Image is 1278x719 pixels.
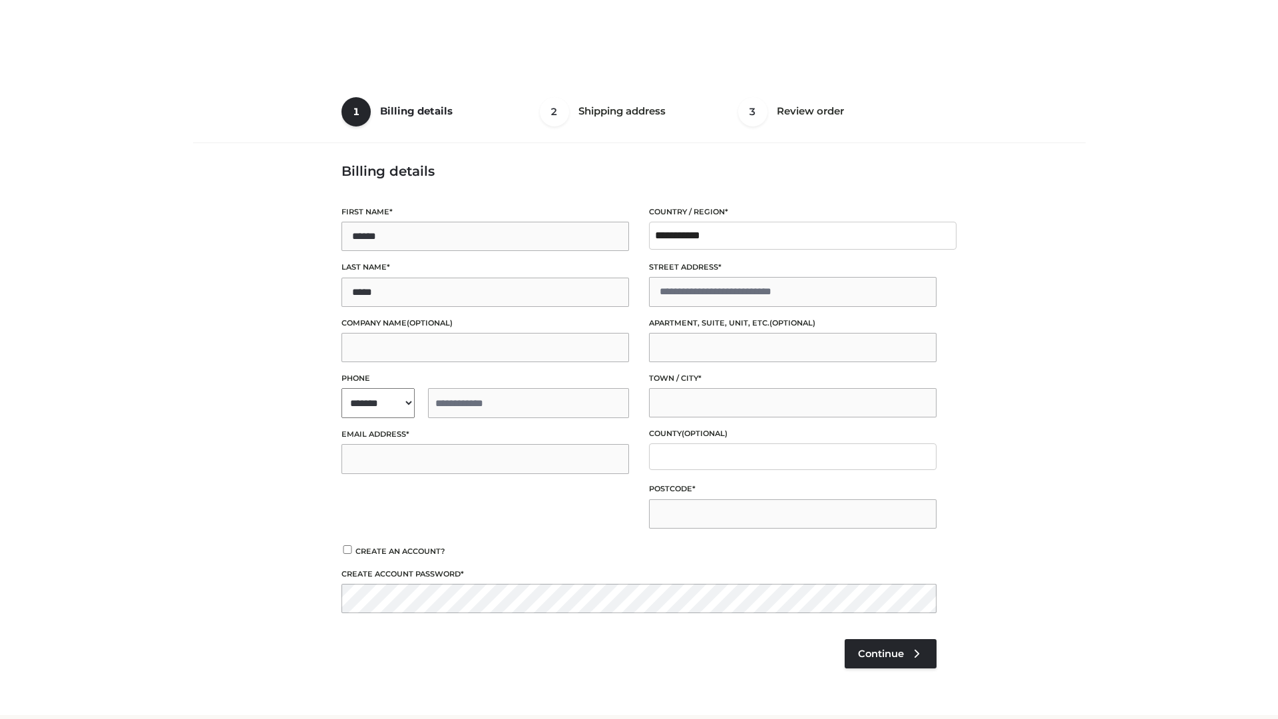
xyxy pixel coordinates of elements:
h3: Billing details [341,163,937,179]
a: Continue [845,639,937,668]
span: (optional) [682,429,728,438]
span: Create an account? [355,547,445,556]
input: Create an account? [341,545,353,554]
label: Country / Region [649,206,937,218]
span: (optional) [769,318,815,328]
label: Town / City [649,372,937,385]
label: First name [341,206,629,218]
span: Continue [858,648,904,660]
span: 1 [341,97,371,126]
span: Shipping address [578,105,666,117]
label: Phone [341,372,629,385]
span: 2 [540,97,569,126]
span: (optional) [407,318,453,328]
span: 3 [738,97,767,126]
label: Company name [341,317,629,330]
label: Postcode [649,483,937,495]
label: Email address [341,428,629,441]
span: Billing details [380,105,453,117]
label: Street address [649,261,937,274]
span: Review order [777,105,844,117]
label: County [649,427,937,440]
label: Last name [341,261,629,274]
label: Create account password [341,568,937,581]
label: Apartment, suite, unit, etc. [649,317,937,330]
